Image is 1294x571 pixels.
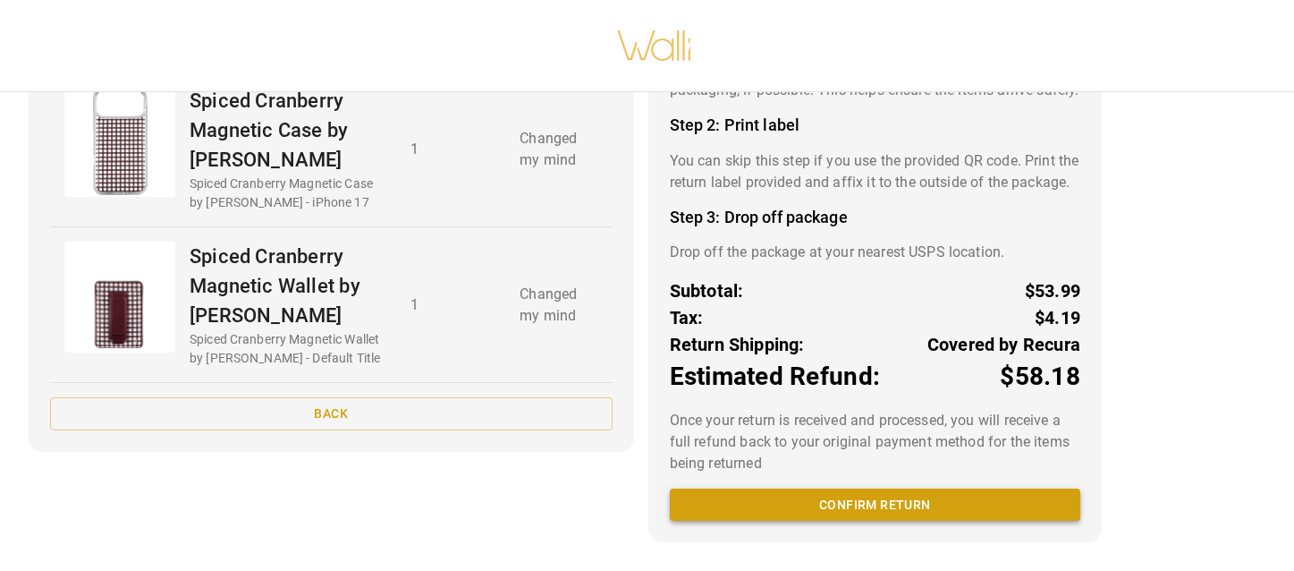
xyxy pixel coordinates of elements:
p: Spiced Cranberry Magnetic Wallet by [PERSON_NAME] [190,242,382,330]
p: Tax: [670,304,704,331]
h4: Step 2: Print label [670,115,1080,135]
p: Changed my mind [520,284,597,327]
p: Subtotal: [670,277,744,304]
button: Back [50,397,613,430]
p: $53.99 [1025,277,1080,304]
p: $58.18 [1000,358,1080,396]
p: 1 [410,294,492,316]
p: Spiced Cranberry Magnetic Case by [PERSON_NAME] [190,86,382,175]
p: Spiced Cranberry Magnetic Case by [PERSON_NAME] - iPhone 17 [190,175,382,212]
button: Confirm return [670,489,1080,522]
p: 1 [410,139,492,160]
p: Estimated Refund: [670,358,880,396]
p: Changed my mind [520,128,597,171]
p: Drop off the package at your nearest USPS location. [670,242,1080,263]
p: Covered by Recura [927,331,1080,358]
h4: Step 3: Drop off package [670,208,1080,227]
p: Once your return is received and processed, you will receive a full refund back to your original ... [670,410,1080,474]
img: walli-inc.myshopify.com [616,7,693,84]
p: Return Shipping: [670,331,805,358]
p: Spiced Cranberry Magnetic Wallet by [PERSON_NAME] - Default Title [190,330,382,368]
p: You can skip this step if you use the provided QR code. Print the return label provided and affix... [670,150,1080,193]
p: $4.19 [1035,304,1080,331]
